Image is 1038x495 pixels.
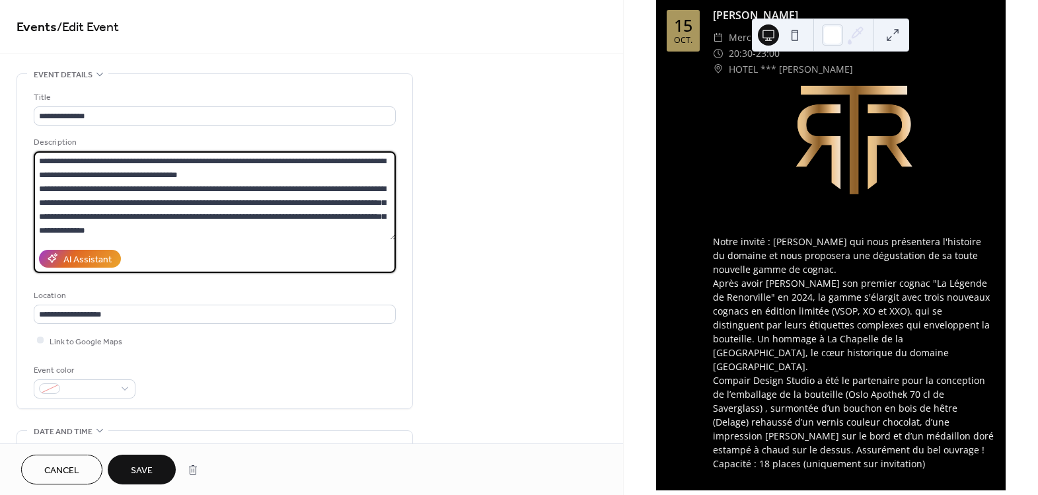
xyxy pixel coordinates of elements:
[713,61,723,77] div: ​
[713,235,995,471] div: Notre invité : [PERSON_NAME] qui nous présentera l'histoire du domaine et nous proposera une dégu...
[729,61,853,77] span: HOTEL *** [PERSON_NAME]
[108,455,176,484] button: Save
[713,46,723,61] div: ​
[39,250,121,268] button: AI Assistant
[131,464,153,478] span: Save
[713,7,995,23] div: [PERSON_NAME]
[34,91,393,104] div: Title
[34,289,393,303] div: Location
[63,252,112,266] div: AI Assistant
[729,30,850,46] span: mercredi, octobre 15, 2025
[34,425,93,439] span: Date and time
[17,15,57,40] a: Events
[729,46,753,61] span: 20:30
[713,30,723,46] div: ​
[34,363,133,377] div: Event color
[50,334,122,348] span: Link to Google Maps
[21,455,102,484] button: Cancel
[34,135,393,149] div: Description
[674,36,692,45] div: oct.
[44,464,79,478] span: Cancel
[753,46,756,61] span: -
[57,15,119,40] span: / Edit Event
[756,46,780,61] span: 23:00
[674,17,692,34] div: 15
[34,68,93,82] span: Event details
